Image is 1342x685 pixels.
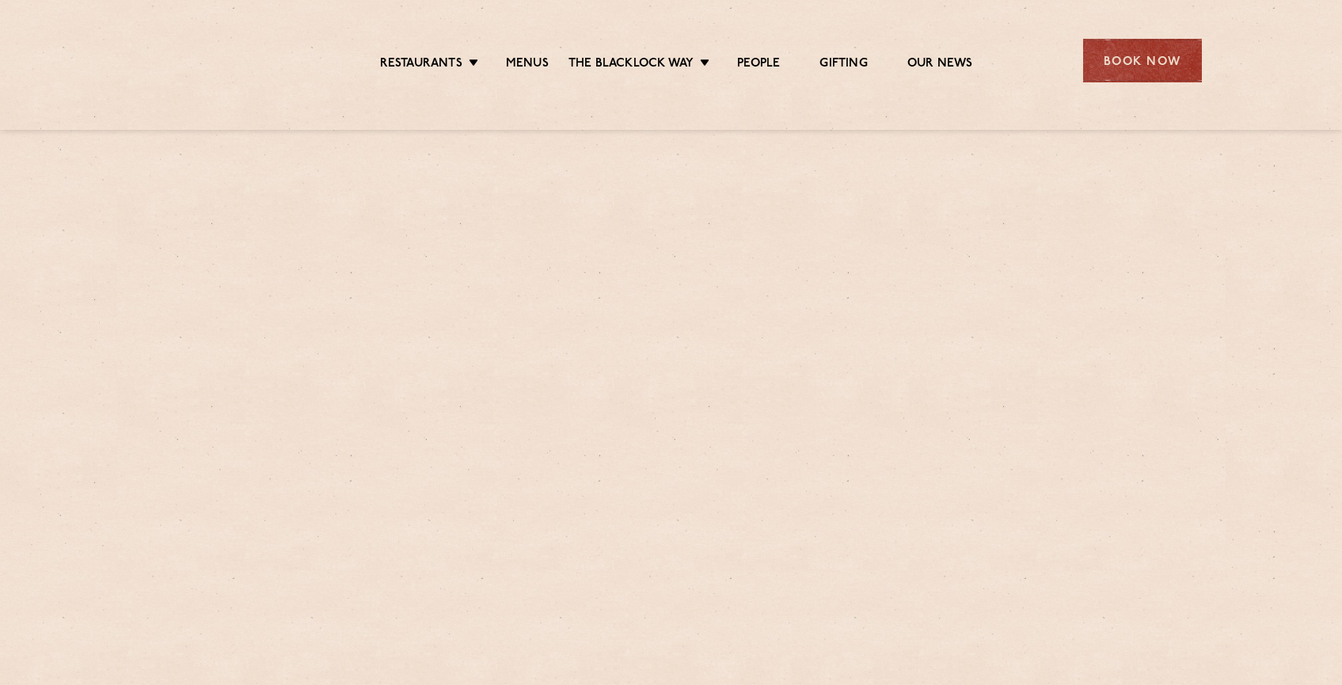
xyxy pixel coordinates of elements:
a: Restaurants [380,56,462,74]
a: Menus [506,56,549,74]
a: Our News [907,56,973,74]
img: svg%3E [141,15,278,106]
a: Gifting [819,56,867,74]
a: People [737,56,780,74]
a: The Blacklock Way [568,56,694,74]
div: Book Now [1083,39,1202,82]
